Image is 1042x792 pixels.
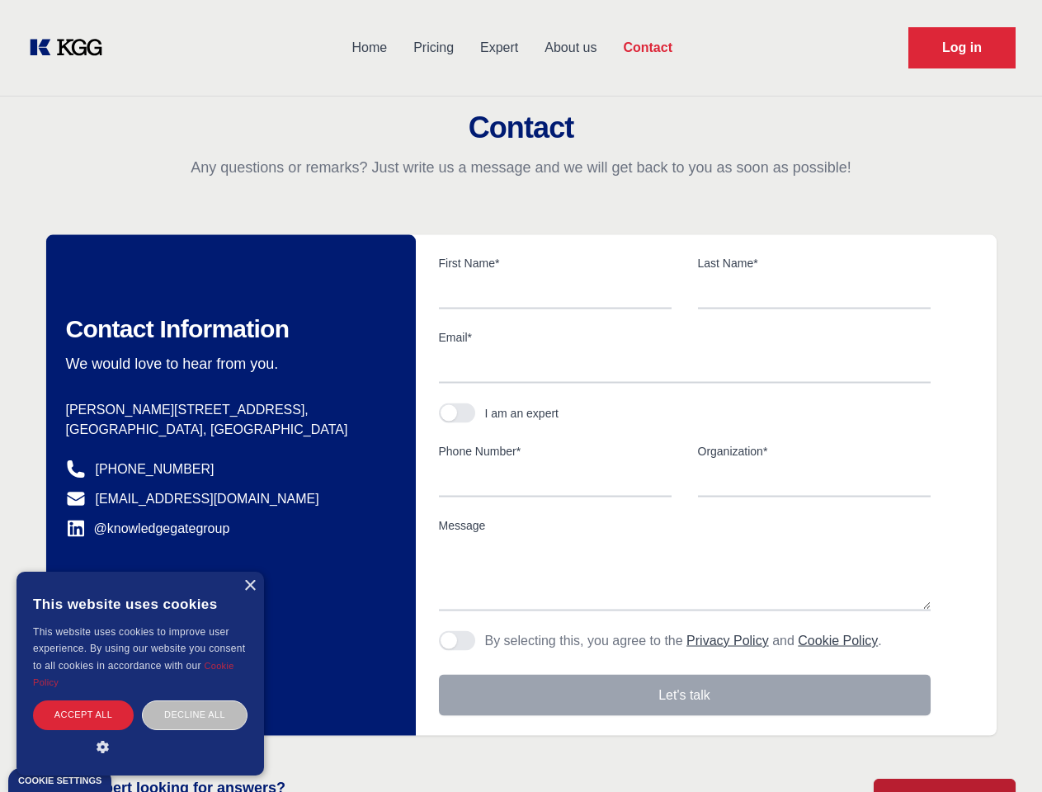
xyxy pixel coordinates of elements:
a: Home [338,26,400,69]
div: Accept all [33,700,134,729]
p: [GEOGRAPHIC_DATA], [GEOGRAPHIC_DATA] [66,420,389,440]
label: Email* [439,329,931,346]
div: Cookie settings [18,776,101,785]
label: Last Name* [698,255,931,271]
a: Request Demo [908,27,1016,68]
a: Contact [610,26,686,69]
label: First Name* [439,255,672,271]
a: Cookie Policy [33,661,234,687]
div: Decline all [142,700,248,729]
a: About us [531,26,610,69]
a: Pricing [400,26,467,69]
a: [PHONE_NUMBER] [96,460,215,479]
a: Cookie Policy [798,634,878,648]
div: Close [243,580,256,592]
label: Organization* [698,443,931,460]
p: [PERSON_NAME][STREET_ADDRESS], [66,400,389,420]
a: Privacy Policy [686,634,769,648]
h2: Contact [20,111,1022,144]
a: KOL Knowledge Platform: Talk to Key External Experts (KEE) [26,35,116,61]
p: We would love to hear from you. [66,354,389,374]
button: Let's talk [439,675,931,716]
p: By selecting this, you agree to the and . [485,631,882,651]
h2: Contact Information [66,314,389,344]
a: Expert [467,26,531,69]
a: [EMAIL_ADDRESS][DOMAIN_NAME] [96,489,319,509]
label: Phone Number* [439,443,672,460]
div: I am an expert [485,405,559,422]
iframe: Chat Widget [959,713,1042,792]
label: Message [439,517,931,534]
p: Any questions or remarks? Just write us a message and we will get back to you as soon as possible! [20,158,1022,177]
a: @knowledgegategroup [66,519,230,539]
span: This website uses cookies to improve user experience. By using our website you consent to all coo... [33,626,245,672]
div: This website uses cookies [33,584,248,624]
